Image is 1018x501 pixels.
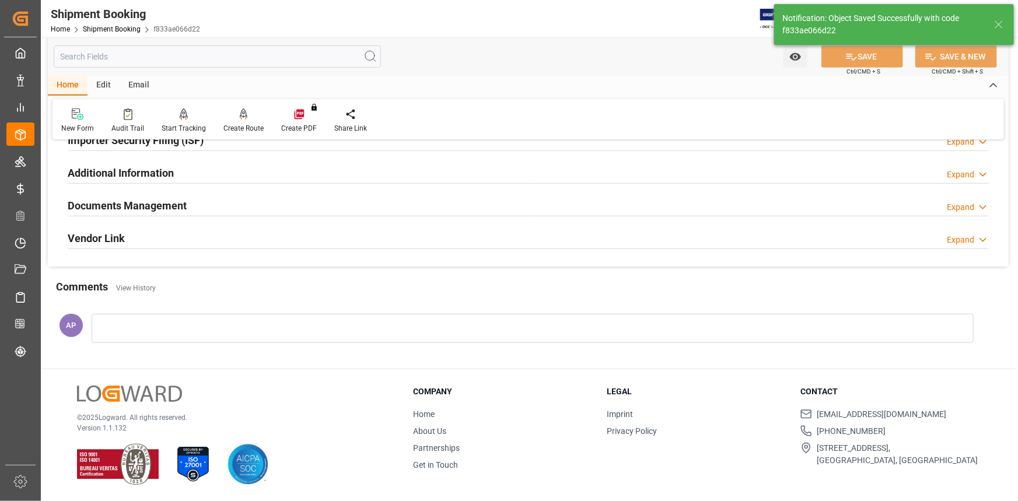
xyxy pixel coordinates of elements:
[947,201,974,213] div: Expand
[413,460,458,470] a: Get in Touch
[607,426,657,436] a: Privacy Policy
[111,123,144,134] div: Audit Trail
[223,123,264,134] div: Create Route
[68,230,125,246] h2: Vendor Link
[607,409,633,419] a: Imprint
[334,123,367,134] div: Share Link
[61,123,94,134] div: New Form
[77,412,384,423] p: © 2025 Logward. All rights reserved.
[947,234,974,246] div: Expand
[77,386,182,402] img: Logward Logo
[947,136,974,148] div: Expand
[607,386,786,398] h3: Legal
[821,45,903,68] button: SAVE
[173,444,214,485] img: ISO 27001 Certification
[760,9,800,29] img: Exertis%20JAM%20-%20Email%20Logo.jpg_1722504956.jpg
[413,443,460,453] a: Partnerships
[83,25,141,33] a: Shipment Booking
[915,45,997,68] button: SAVE & NEW
[817,425,886,437] span: [PHONE_NUMBER]
[783,45,807,68] button: open menu
[120,76,158,96] div: Email
[162,123,206,134] div: Start Tracking
[77,444,159,485] img: ISO 9001 & ISO 14001 Certification
[413,409,435,419] a: Home
[67,321,76,330] span: AP
[48,76,88,96] div: Home
[817,408,946,421] span: [EMAIL_ADDRESS][DOMAIN_NAME]
[68,132,204,148] h2: Importer Security Filing (ISF)
[77,423,384,433] p: Version 1.1.132
[228,444,268,485] img: AICPA SOC
[116,284,156,292] a: View History
[817,442,978,467] span: [STREET_ADDRESS], [GEOGRAPHIC_DATA], [GEOGRAPHIC_DATA]
[800,386,979,398] h3: Contact
[51,5,200,23] div: Shipment Booking
[88,76,120,96] div: Edit
[846,67,880,76] span: Ctrl/CMD + S
[54,45,381,68] input: Search Fields
[413,386,592,398] h3: Company
[782,12,983,37] div: Notification: Object Saved Successfully with code f833ae066d22
[51,25,70,33] a: Home
[932,67,983,76] span: Ctrl/CMD + Shift + S
[413,426,446,436] a: About Us
[947,169,974,181] div: Expand
[68,165,174,181] h2: Additional Information
[56,279,108,295] h2: Comments
[68,198,187,213] h2: Documents Management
